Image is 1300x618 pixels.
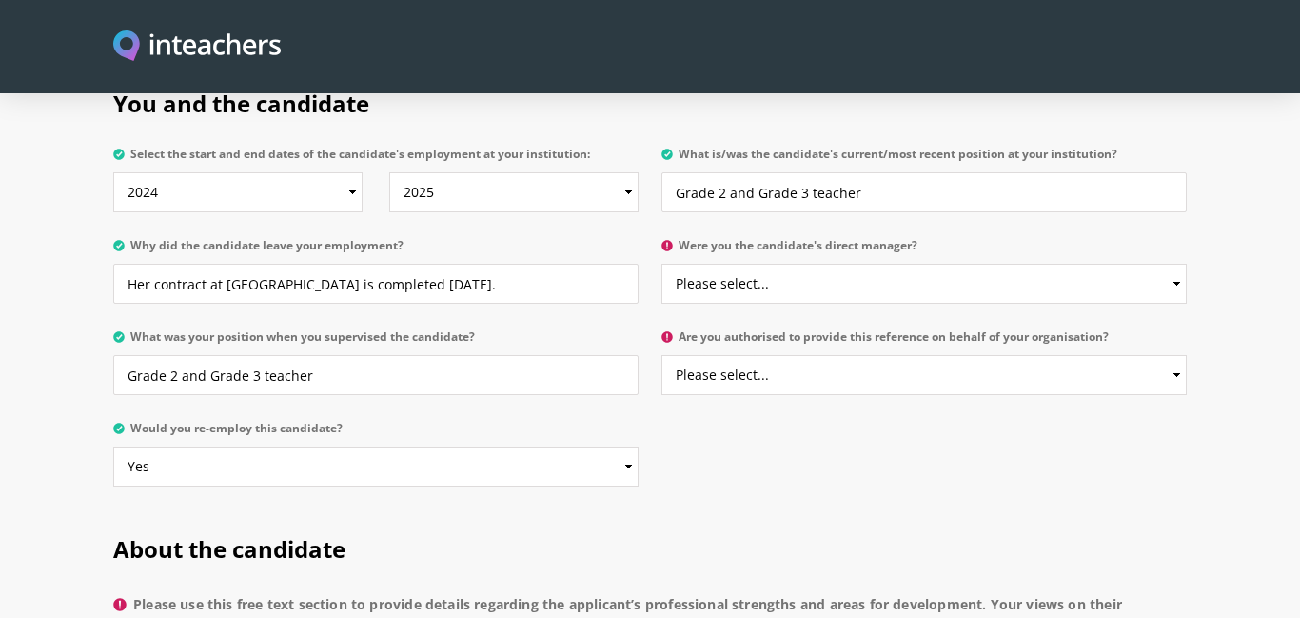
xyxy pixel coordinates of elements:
[113,148,639,172] label: Select the start and end dates of the candidate's employment at your institution:
[113,533,345,565] span: About the candidate
[661,239,1187,264] label: Were you the candidate's direct manager?
[113,30,281,64] img: Inteachers
[113,88,369,119] span: You and the candidate
[113,330,639,355] label: What was your position when you supervised the candidate?
[661,330,1187,355] label: Are you authorised to provide this reference on behalf of your organisation?
[113,30,281,64] a: Visit this site's homepage
[113,422,639,447] label: Would you re-employ this candidate?
[661,148,1187,172] label: What is/was the candidate's current/most recent position at your institution?
[113,239,639,264] label: Why did the candidate leave your employment?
